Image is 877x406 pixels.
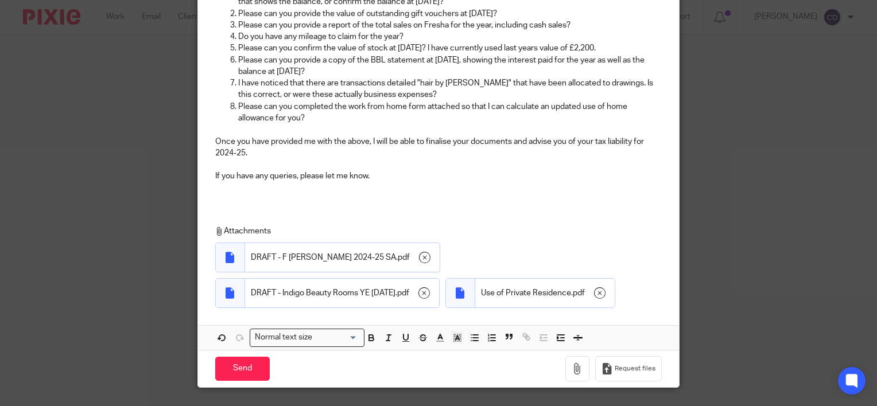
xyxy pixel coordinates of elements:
p: Once you have provided me with the above, I will be able to finalise your documents and advise yo... [215,136,662,159]
span: pdf [398,252,410,263]
div: . [475,279,615,307]
span: Normal text size [253,331,315,343]
span: DRAFT - F [PERSON_NAME] 2024-25 SA [251,252,396,263]
span: pdf [397,287,409,299]
span: DRAFT - Indigo Beauty Rooms YE [DATE] [251,287,395,299]
input: Send [215,357,270,381]
span: pdf [573,287,585,299]
p: Please can you confirm the value of stock at [DATE]? I have currently used last years value of £2... [238,42,662,54]
p: Please can you provide the value of outstanding gift vouchers at [DATE]? [238,8,662,19]
p: I have noticed that there are transactions detailed "hair by [PERSON_NAME]" that have been alloca... [238,77,662,101]
p: Please can you completed the work from home form attached so that I can calculate an updated use ... [238,101,662,124]
span: Request files [615,364,655,373]
p: Please can you provide a copy of the BBL statement at [DATE], showing the interest paid for the y... [238,54,662,78]
button: Request files [595,356,662,382]
input: Search for option [316,331,358,343]
span: Use of Private Residence [481,287,571,299]
p: If you have any queries, please let me know. [215,170,662,182]
p: Attachments [215,225,657,237]
div: Search for option [250,329,364,346]
p: Do you have any mileage to claim for the year? [238,31,662,42]
div: . [245,279,439,307]
p: Please can you provide a report of the total sales on Fresha for the year, including cash sales? [238,19,662,31]
div: . [245,243,440,272]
